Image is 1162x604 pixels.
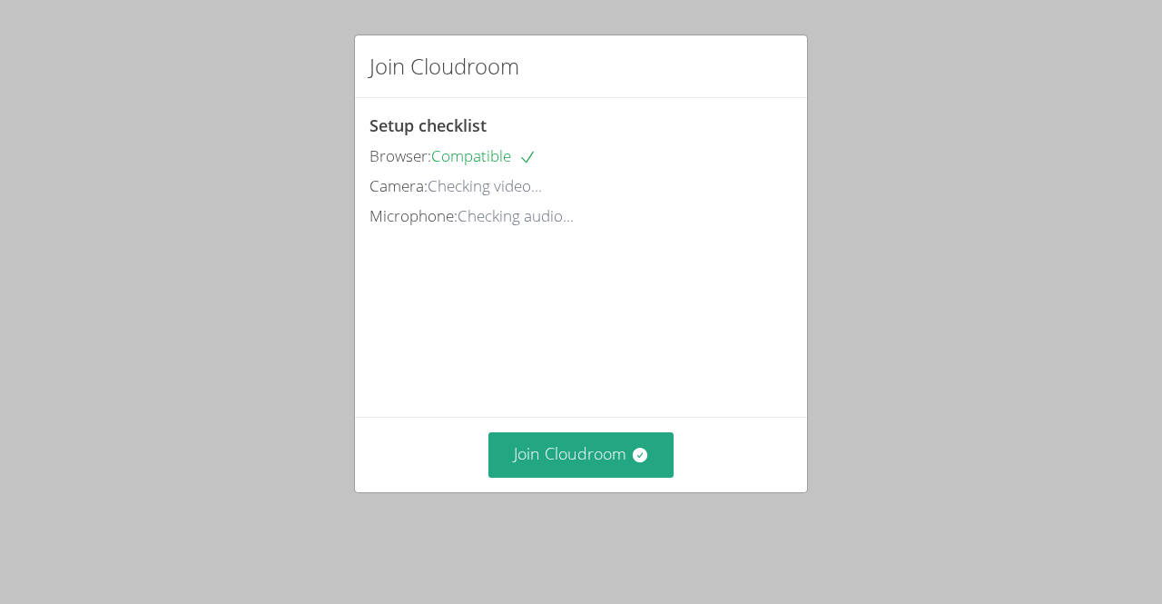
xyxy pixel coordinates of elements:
[369,205,458,226] span: Microphone:
[369,145,431,166] span: Browser:
[428,175,542,196] span: Checking video...
[458,205,574,226] span: Checking audio...
[369,114,487,136] span: Setup checklist
[369,50,519,83] h2: Join Cloudroom
[431,145,537,166] span: Compatible
[488,432,675,477] button: Join Cloudroom
[369,175,428,196] span: Camera:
